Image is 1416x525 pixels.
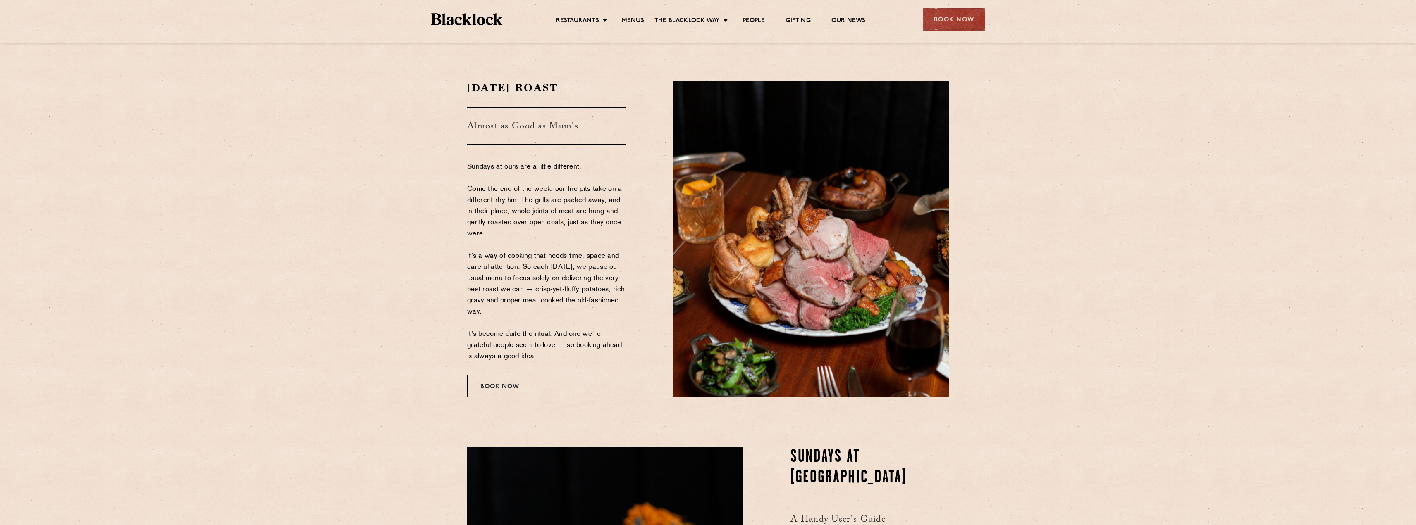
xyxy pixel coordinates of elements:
h3: Almost as Good as Mum's [467,107,626,145]
a: Gifting [786,17,810,26]
img: BL_Textured_Logo-footer-cropped.svg [431,13,503,25]
a: People [743,17,765,26]
a: The Blacklock Way [654,17,720,26]
h2: [DATE] Roast [467,81,626,95]
img: Blacklock-1893-scaled.jpg [673,81,949,397]
div: Book Now [923,8,985,31]
h2: Sundays at [GEOGRAPHIC_DATA] [790,447,949,488]
a: Restaurants [556,17,599,26]
div: Book Now [467,375,532,397]
p: Sundays at ours are a little different. Come the end of the week, our fire pits take on a differe... [467,162,626,362]
a: Our News [831,17,866,26]
a: Menus [622,17,644,26]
